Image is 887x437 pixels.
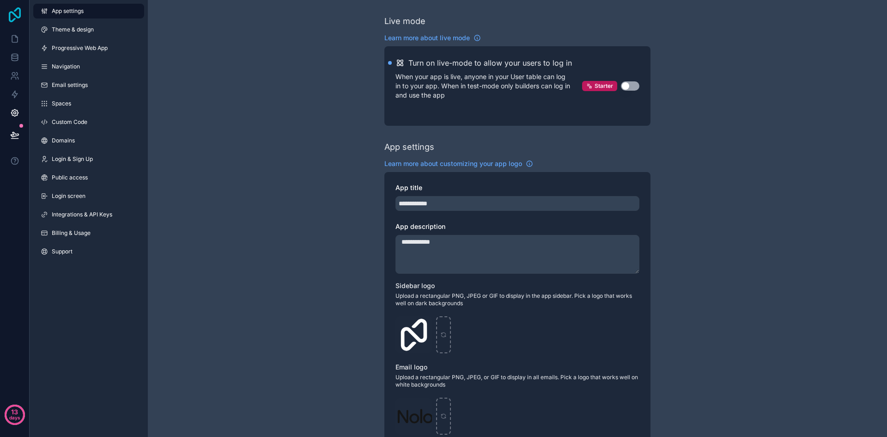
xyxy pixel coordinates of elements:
p: days [9,411,20,424]
a: Email settings [33,78,144,92]
p: When your app is live, anyone in your User table can log in to your app. When in test-mode only b... [395,72,582,100]
h2: Turn on live-mode to allow your users to log in [408,57,572,68]
a: Domains [33,133,144,148]
span: Sidebar logo [395,282,435,289]
a: Navigation [33,59,144,74]
span: Navigation [52,63,80,70]
span: Domains [52,137,75,144]
span: Learn more about live mode [384,33,470,43]
span: Email settings [52,81,88,89]
a: Learn more about customizing your app logo [384,159,533,168]
a: Progressive Web App [33,41,144,55]
span: Integrations & API Keys [52,211,112,218]
span: Learn more about customizing your app logo [384,159,522,168]
span: Email logo [395,363,427,371]
span: Upload a rectangular PNG, JPEG, or GIF to display in all emails. Pick a logo that works well on w... [395,374,639,388]
p: 13 [11,407,18,417]
span: Login screen [52,192,85,200]
div: Live mode [384,15,425,28]
span: Progressive Web App [52,44,108,52]
a: Login screen [33,189,144,203]
a: Login & Sign Up [33,152,144,166]
span: Public access [52,174,88,181]
a: Custom Code [33,115,144,129]
a: Integrations & API Keys [33,207,144,222]
span: Starter [595,82,613,90]
span: Support [52,248,73,255]
span: Upload a rectangular PNG, JPEG or GIF to display in the app sidebar. Pick a logo that works well ... [395,292,639,307]
span: Theme & design [52,26,94,33]
div: App settings [384,141,434,154]
a: Theme & design [33,22,144,37]
a: App settings [33,4,144,18]
a: Spaces [33,96,144,111]
a: Billing & Usage [33,226,144,240]
span: Billing & Usage [52,229,91,237]
span: App title [395,184,422,191]
span: Login & Sign Up [52,155,93,163]
span: App settings [52,7,84,15]
span: App description [395,222,445,230]
a: Public access [33,170,144,185]
a: Support [33,244,144,259]
span: Custom Code [52,118,87,126]
a: Learn more about live mode [384,33,481,43]
span: Spaces [52,100,71,107]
